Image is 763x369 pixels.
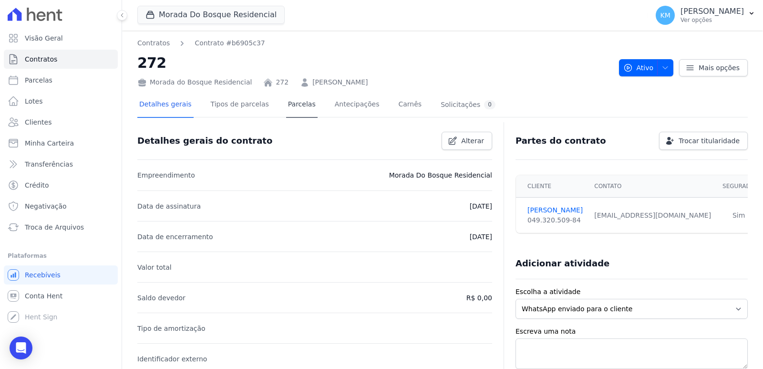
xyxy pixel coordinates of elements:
p: [PERSON_NAME] [681,7,744,16]
a: Contratos [4,50,118,69]
a: Mais opções [679,59,748,76]
h3: Detalhes gerais do contrato [137,135,272,147]
th: Cliente [516,175,588,198]
span: Trocar titularidade [679,136,740,146]
p: [DATE] [470,200,492,212]
span: Mais opções [699,63,740,73]
span: Conta Hent [25,291,62,301]
span: Negativação [25,201,67,211]
span: Contratos [25,54,57,64]
a: Alterar [442,132,492,150]
a: Solicitações0 [439,93,497,118]
p: [DATE] [470,231,492,242]
div: Solicitações [441,100,495,109]
span: Alterar [461,136,484,146]
a: Recebíveis [4,265,118,285]
nav: Breadcrumb [137,38,265,48]
p: Valor total [137,262,172,273]
a: Negativação [4,197,118,216]
button: KM [PERSON_NAME] Ver opções [648,2,763,29]
a: Tipos de parcelas [209,93,271,118]
span: Recebíveis [25,270,61,280]
span: Transferências [25,159,73,169]
div: 0 [484,100,495,109]
label: Escreva uma nota [516,327,748,337]
th: Segurado [717,175,761,198]
p: Empreendimento [137,169,195,181]
a: Antecipações [333,93,381,118]
nav: Breadcrumb [137,38,611,48]
span: Ativo [623,59,654,76]
a: Trocar titularidade [659,132,748,150]
th: Contato [588,175,717,198]
p: Data de assinatura [137,200,201,212]
a: Minha Carteira [4,134,118,153]
td: Sim [717,198,761,233]
a: [PERSON_NAME] [312,77,368,87]
p: Identificador externo [137,353,207,365]
div: [EMAIL_ADDRESS][DOMAIN_NAME] [594,211,711,221]
a: Detalhes gerais [137,93,194,118]
a: Parcelas [286,93,318,118]
span: Crédito [25,180,49,190]
a: Parcelas [4,71,118,90]
a: Carnês [396,93,423,118]
a: Visão Geral [4,29,118,48]
div: Plataformas [8,250,114,262]
p: Morada Do Bosque Residencial [389,169,492,181]
span: Minha Carteira [25,138,74,148]
span: KM [660,12,670,19]
span: Parcelas [25,75,52,85]
label: Escolha a atividade [516,287,748,297]
a: Crédito [4,176,118,195]
div: 049.320.509-84 [527,215,583,225]
a: Contratos [137,38,170,48]
h3: Partes do contrato [516,135,606,147]
a: Lotes [4,92,118,111]
div: Open Intercom Messenger [10,337,32,359]
p: Data de encerramento [137,231,213,242]
span: Lotes [25,96,43,106]
div: Morada do Bosque Residencial [137,77,252,87]
h3: Adicionar atividade [516,258,609,269]
a: 272 [276,77,289,87]
h2: 272 [137,52,611,74]
span: Troca de Arquivos [25,222,84,232]
p: Ver opções [681,16,744,24]
span: Visão Geral [25,33,63,43]
a: [PERSON_NAME] [527,205,583,215]
button: Ativo [619,59,674,76]
a: Transferências [4,155,118,174]
a: Conta Hent [4,286,118,306]
a: Troca de Arquivos [4,218,118,237]
p: R$ 0,00 [466,292,492,304]
button: Morada Do Bosque Residencial [137,6,285,24]
p: Tipo de amortização [137,323,206,334]
a: Contrato #b6905c37 [195,38,265,48]
a: Clientes [4,113,118,132]
span: Clientes [25,117,52,127]
p: Saldo devedor [137,292,186,304]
